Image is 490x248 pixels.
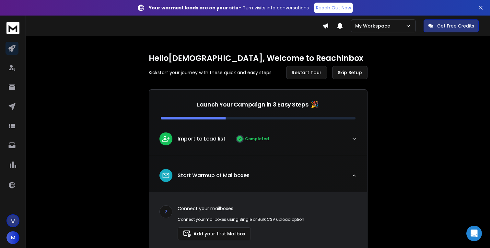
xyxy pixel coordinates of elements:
p: – Turn visits into conversations [149,5,309,11]
p: Import to Lead list [178,135,226,143]
button: Add your first Mailbox [178,227,251,240]
p: Reach Out Now [316,5,351,11]
p: Kickstart your journey with these quick and easy steps [149,69,272,76]
span: 🎉 [311,100,319,109]
img: logo [6,22,19,34]
strong: Your warmest leads are on your site [149,5,239,11]
p: My Workspace [355,23,393,29]
h1: Hello [DEMOGRAPHIC_DATA] , Welcome to ReachInbox [149,53,367,63]
button: M [6,231,19,244]
p: Start Warmup of Mailboxes [178,172,250,179]
button: Skip Setup [332,66,367,79]
p: Connect your mailboxes using Single or Bulk CSV upload option [178,217,304,222]
button: Restart Tour [286,66,327,79]
button: leadStart Warmup of Mailboxes [149,164,367,192]
button: leadImport to Lead listCompleted [149,127,367,156]
span: Skip Setup [338,69,362,76]
img: lead [162,135,170,143]
img: lead [162,171,170,180]
p: Completed [245,136,269,141]
div: 2 [159,205,172,218]
p: Connect your mailboxes [178,205,304,212]
p: Launch Your Campaign in 3 Easy Steps [197,100,308,109]
p: Get Free Credits [437,23,474,29]
a: Reach Out Now [314,3,353,13]
button: Get Free Credits [424,19,479,32]
div: Open Intercom Messenger [466,226,482,241]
